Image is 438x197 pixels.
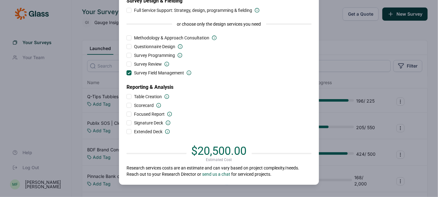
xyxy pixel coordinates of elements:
[134,7,252,13] span: Full Service Support: Strategy, design, programming & fielding
[134,102,154,109] span: Scorecard
[134,35,209,41] span: Methodology & Approach Consultation
[206,157,232,162] span: Estimated Cost
[134,111,165,117] span: Focused Report
[192,144,247,158] span: $20,500.00
[134,61,162,67] span: Survey Review
[202,172,230,177] a: send us a chat
[134,120,163,126] span: Signature Deck
[134,129,162,135] span: Extended Deck
[134,43,175,50] span: Questionnaire Design
[134,52,175,58] span: Survey Programming
[134,70,184,76] span: Survey Field Management
[177,21,261,27] span: or choose only the design services you need
[127,165,311,177] p: Research services costs are an estimate and can vary based on project complexity/needs. Reach out...
[127,78,311,91] h2: Reporting & Analysis
[134,93,162,100] span: Table Creation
